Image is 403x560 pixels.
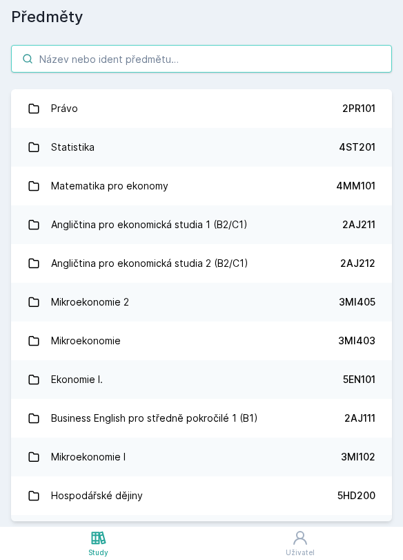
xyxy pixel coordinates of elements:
[11,321,392,360] a: Mikroekonomie 3MI403
[11,360,392,399] a: Ekonomie I. 5EN101
[11,45,392,73] input: Název nebo ident předmětu…
[339,295,375,309] div: 3MI405
[342,218,375,232] div: 2AJ211
[51,521,155,548] div: Mezinárodní ekonomie
[339,140,375,154] div: 4ST201
[341,450,375,464] div: 3MI102
[11,205,392,244] a: Angličtina pro ekonomická studia 1 (B2/C1) 2AJ211
[336,179,375,193] div: 4MM101
[51,482,143,510] div: Hospodářské dějiny
[340,256,375,270] div: 2AJ212
[342,102,375,115] div: 2PR101
[11,476,392,515] a: Hospodářské dějiny 5HD200
[51,95,78,122] div: Právo
[51,288,129,316] div: Mikroekonomie 2
[11,438,392,476] a: Mikroekonomie I 3MI102
[51,443,126,471] div: Mikroekonomie I
[11,283,392,321] a: Mikroekonomie 2 3MI405
[51,133,95,161] div: Statistika
[11,167,392,205] a: Matematika pro ekonomy 4MM101
[11,6,392,28] h1: Předměty
[344,411,375,425] div: 2AJ111
[11,244,392,283] a: Angličtina pro ekonomická studia 2 (B2/C1) 2AJ212
[51,211,248,239] div: Angličtina pro ekonomická studia 1 (B2/C1)
[51,327,121,355] div: Mikroekonomie
[51,250,248,277] div: Angličtina pro ekonomická studia 2 (B2/C1)
[51,366,103,393] div: Ekonomie I.
[286,548,315,558] div: Uživatel
[11,515,392,554] a: Mezinárodní ekonomie
[338,334,375,348] div: 3MI403
[11,89,392,128] a: Právo 2PR101
[51,404,258,432] div: Business English pro středně pokročilé 1 (B1)
[51,172,168,200] div: Matematika pro ekonomy
[337,489,375,503] div: 5HD200
[11,399,392,438] a: Business English pro středně pokročilé 1 (B1) 2AJ111
[11,128,392,167] a: Statistika 4ST201
[343,373,375,386] div: 5EN101
[88,548,108,558] div: Study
